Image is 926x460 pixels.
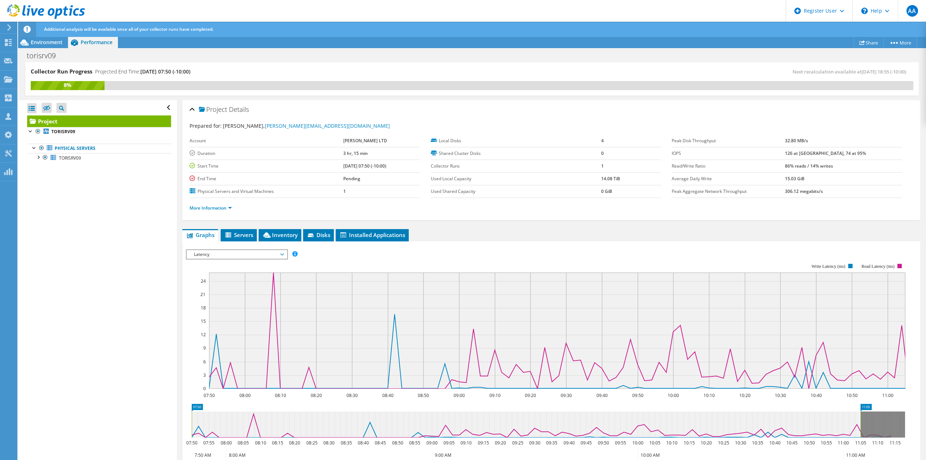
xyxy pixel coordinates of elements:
[343,188,346,194] b: 1
[341,440,352,446] text: 08:35
[275,392,286,398] text: 08:10
[199,106,227,113] span: Project
[804,440,815,446] text: 10:50
[701,440,712,446] text: 10:20
[883,37,917,48] a: More
[564,440,575,446] text: 09:40
[358,440,369,446] text: 08:40
[862,264,895,269] text: Read Latency (ms)
[512,440,523,446] text: 09:25
[811,392,822,398] text: 10:40
[431,137,601,144] label: Local Disks
[203,372,206,378] text: 3
[546,440,557,446] text: 09:35
[306,440,318,446] text: 08:25
[739,392,751,398] text: 10:20
[323,440,335,446] text: 08:30
[204,392,215,398] text: 07:50
[785,188,823,194] b: 306.12 megabits/s
[821,440,832,446] text: 10:55
[812,264,845,269] text: Write Latency (ms)
[752,440,763,446] text: 10:35
[382,392,394,398] text: 08:40
[27,127,171,136] a: TORISRV09
[203,385,206,392] text: 0
[190,205,232,211] a: More Information
[769,440,781,446] text: 10:40
[460,440,472,446] text: 09:10
[666,440,677,446] text: 10:10
[431,150,601,157] label: Shared Cluster Disks
[443,440,455,446] text: 09:05
[255,440,266,446] text: 08:10
[561,392,572,398] text: 09:30
[203,345,206,351] text: 9
[201,318,206,324] text: 15
[785,163,833,169] b: 86% reads / 14% writes
[339,231,405,239] span: Installed Applications
[190,122,222,129] label: Prepared for:
[846,392,858,398] text: 10:50
[785,150,866,156] b: 126 at [GEOGRAPHIC_DATA], 74 at 95%
[44,26,213,32] span: Additional analysis will be available once all of your collector runs have completed.
[601,163,604,169] b: 1
[855,440,866,446] text: 11:05
[596,392,608,398] text: 09:40
[272,440,283,446] text: 08:15
[229,105,249,114] span: Details
[186,440,197,446] text: 07:50
[201,278,206,284] text: 24
[426,440,438,446] text: 09:00
[684,440,695,446] text: 10:15
[793,68,910,75] span: Next recalculation available at
[343,138,387,144] b: [PERSON_NAME] LTD
[672,150,785,157] label: IOPS
[203,359,206,365] text: 6
[238,440,249,446] text: 08:05
[140,68,190,75] span: [DATE] 07:50 (-10:00)
[27,115,171,127] a: Project
[862,68,906,75] span: [DATE] 18:55 (-10:00)
[262,231,298,239] span: Inventory
[785,138,808,144] b: 32.80 MB/s
[81,39,112,46] span: Performance
[95,68,190,76] h4: Projected End Time:
[200,291,205,297] text: 21
[454,392,465,398] text: 09:00
[343,150,368,156] b: 3 hr, 15 min
[347,392,358,398] text: 08:30
[31,39,63,46] span: Environment
[529,440,540,446] text: 09:30
[672,188,785,195] label: Peak Aggregate Network Throughput
[601,188,612,194] b: 0 GiB
[375,440,386,446] text: 08:45
[431,188,601,195] label: Used Shared Capacity
[239,392,251,398] text: 08:00
[598,440,609,446] text: 09:50
[478,440,489,446] text: 09:15
[838,440,849,446] text: 11:00
[190,188,343,195] label: Physical Servers and Virtual Machines
[27,144,171,153] a: Physical Servers
[718,440,729,446] text: 10:25
[632,440,643,446] text: 10:00
[190,137,343,144] label: Account
[854,37,884,48] a: Share
[668,392,679,398] text: 10:00
[24,52,67,60] h1: torisrv09
[785,176,804,182] b: 15.03 GiB
[186,231,214,239] span: Graphs
[343,163,386,169] b: [DATE] 07:50 (-10:00)
[51,128,75,135] b: TORISRV09
[201,305,206,311] text: 18
[525,392,536,398] text: 09:20
[882,392,893,398] text: 11:00
[672,137,785,144] label: Peak Disk Throughput
[190,175,343,182] label: End Time
[201,332,206,338] text: 12
[601,138,604,144] b: 4
[735,440,746,446] text: 10:30
[889,440,901,446] text: 11:15
[203,440,214,446] text: 07:55
[495,440,506,446] text: 09:20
